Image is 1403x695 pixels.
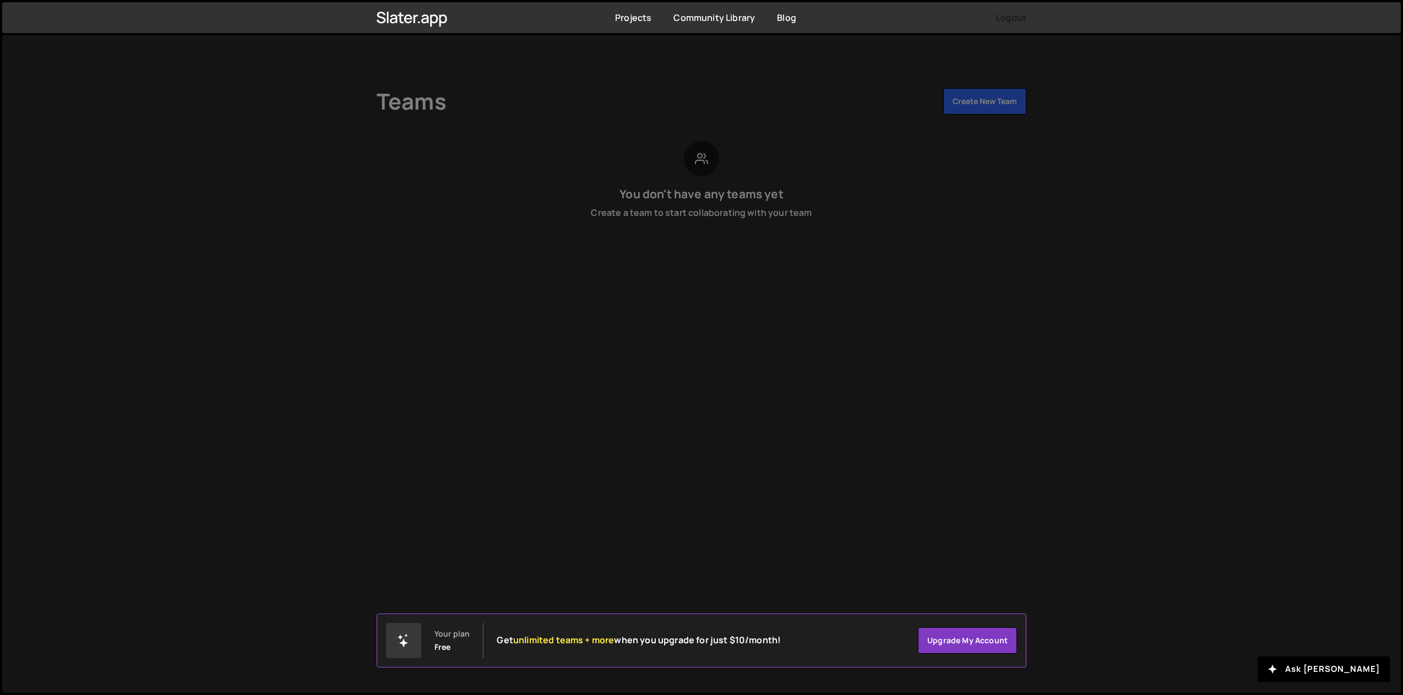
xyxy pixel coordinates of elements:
a: Blog [777,12,796,24]
div: Free [434,643,451,651]
h2: Get when you upgrade for just $10/month! [497,635,781,645]
a: Projects [615,12,651,24]
button: Logout [996,8,1026,28]
div: Your plan [434,629,470,638]
a: Community Library [673,12,755,24]
span: unlimited teams + more [513,634,615,646]
a: Upgrade my account [918,627,1017,654]
button: Ask [PERSON_NAME] [1258,656,1390,682]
